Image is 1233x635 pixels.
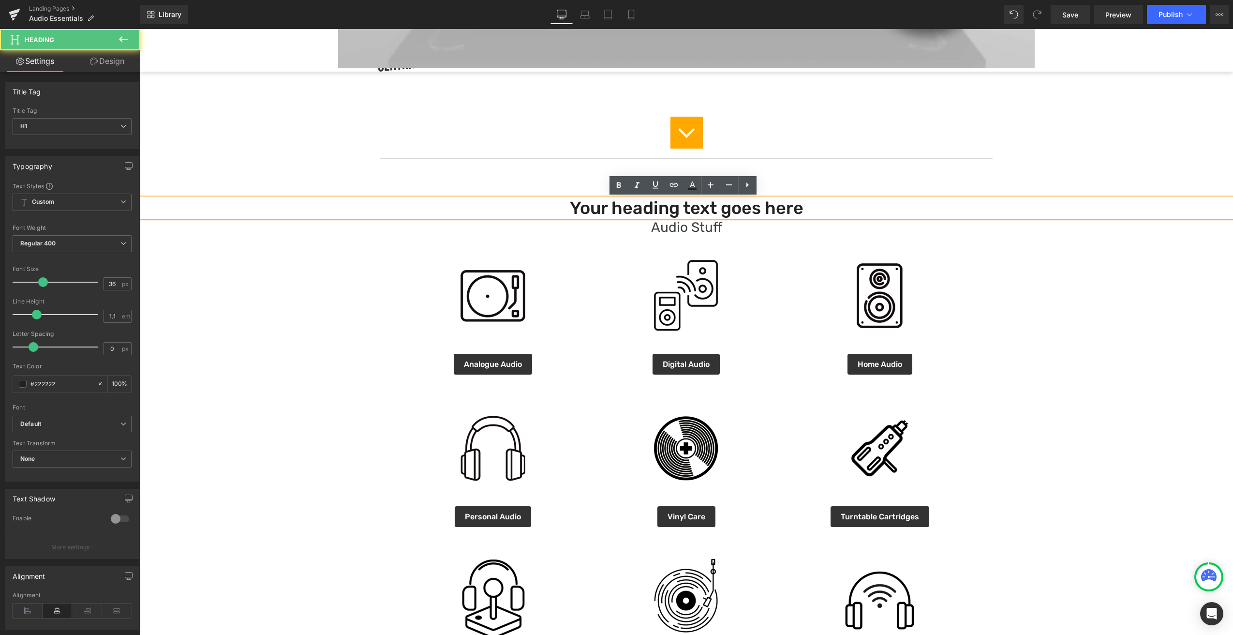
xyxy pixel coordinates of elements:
span: px [122,346,130,352]
a: Digital Audio [513,325,580,346]
button: More [1210,5,1229,24]
span: px [122,281,130,287]
div: Typography [13,157,52,170]
div: Letter Spacing [13,331,132,337]
div: Open Intercom Messenger [1200,602,1223,625]
span: Personal Audio [325,483,381,492]
i: Default [20,420,41,428]
button: Publish [1147,5,1206,24]
div: Title Tag [13,107,132,114]
span: em [122,313,130,319]
a: Design [72,50,142,72]
a: Turntable Cartridges [691,477,789,498]
a: Home Audio [708,325,772,346]
a: New Library [140,5,188,24]
div: Text Transform [13,440,132,447]
a: Laptop [573,5,596,24]
button: Redo [1027,5,1047,24]
button: More settings [6,536,138,559]
div: Text Styles [13,182,132,190]
a: Landing Pages [29,5,140,13]
a: Personal Audio [315,477,391,498]
span: Vinyl Care [528,483,565,492]
b: Custom [32,198,54,206]
span: Digital Audio [523,331,570,340]
div: Enable [13,514,101,525]
a: Mobile [620,5,643,24]
span: Turntable Cartridges [701,483,779,492]
p: More settings [51,543,90,552]
div: Alignment [13,592,132,599]
span: Publish [1159,11,1183,18]
div: Title Tag [13,82,41,96]
b: Regular 400 [20,240,56,247]
div: Alignment [13,567,45,580]
span: Preview [1105,10,1131,20]
button: Undo [1004,5,1024,24]
span: Save [1062,10,1078,20]
a: Preview [1094,5,1143,24]
span: Audio Essentials [29,15,83,22]
a: Desktop [550,5,573,24]
div: % [108,376,131,393]
span: Analogue Audio [324,331,382,340]
a: Analogue Audio [314,325,392,346]
div: Font Weight [13,225,132,231]
div: Line Height [13,298,132,305]
div: Text Color [13,363,132,370]
div: Font Size [13,266,132,272]
input: Color [30,378,92,389]
a: Tablet [596,5,620,24]
span: Home Audio [718,331,762,340]
span: Library [159,10,181,19]
a: Vinyl Care [518,477,576,498]
div: Font [13,404,132,411]
span: Heading [25,36,54,44]
b: None [20,455,35,462]
div: Text Shadow [13,489,55,503]
b: H1 [20,122,27,130]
